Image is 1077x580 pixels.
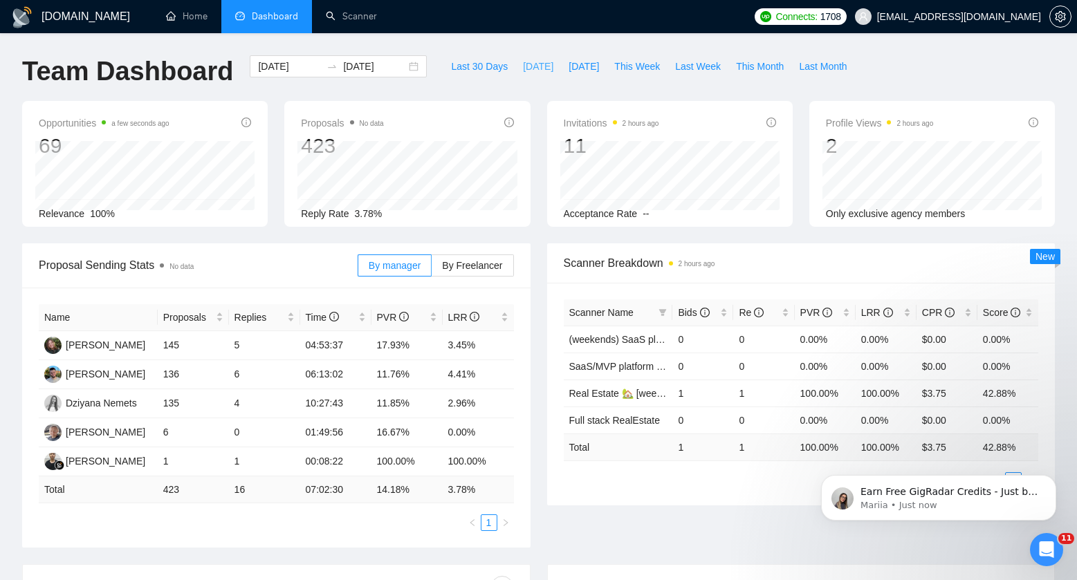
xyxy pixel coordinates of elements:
time: 2 hours ago [679,260,715,268]
td: 00:08:22 [300,447,371,476]
span: Re [739,307,764,318]
input: End date [343,59,406,74]
td: $ 3.75 [917,433,977,460]
td: 0.00% [795,326,856,353]
td: 1 [733,433,794,460]
td: 0.00% [977,406,1038,433]
td: 0 [733,326,794,353]
td: 0.00% [795,406,856,433]
span: Acceptance Rate [564,208,638,219]
td: 0.00% [977,353,1038,380]
div: Dziyana Nemets [66,395,137,411]
img: gigradar-bm.png [55,460,64,470]
td: 100.00% [443,447,514,476]
span: -- [643,208,649,219]
button: Last Month [791,55,854,77]
td: 1 [229,447,300,476]
span: Proposals [163,310,213,325]
span: 11 [1058,533,1074,544]
th: Proposals [158,304,229,331]
a: FG[PERSON_NAME] [44,455,145,466]
td: $0.00 [917,326,977,353]
td: 0.00% [443,418,514,447]
img: WY [44,424,62,441]
a: 1 [481,515,497,530]
span: PVR [800,307,833,318]
td: 0.00% [856,406,917,433]
span: setting [1050,11,1071,22]
td: 16.67% [371,418,443,447]
span: swap-right [326,61,338,72]
span: Last 30 Days [451,59,508,74]
span: CPR [922,307,955,318]
td: 11.85% [371,389,443,418]
td: 14.18 % [371,476,443,503]
td: 0 [733,406,794,433]
td: 6 [158,418,229,447]
td: 136 [158,360,229,389]
a: setting [1049,11,1071,22]
span: filter [659,308,667,317]
td: $0.00 [917,406,977,433]
td: 0.00% [856,326,917,353]
iframe: Intercom live chat [1030,533,1063,566]
td: 0.00% [795,353,856,380]
span: info-circle [241,118,251,127]
time: a few seconds ago [111,120,169,127]
td: 3.45% [443,331,514,360]
a: DNDziyana Nemets [44,397,137,408]
td: 1 [672,380,733,406]
button: right [497,514,514,531]
button: Last Week [668,55,728,77]
span: Score [983,307,1020,318]
span: info-circle [945,308,955,317]
td: 42.88% [977,380,1038,406]
button: [DATE] [561,55,607,77]
span: Last Week [675,59,721,74]
li: Previous Page [464,514,481,531]
td: 1 [672,433,733,460]
span: info-circle [504,118,514,127]
td: 10:27:43 [300,389,371,418]
span: info-circle [399,312,409,321]
a: WY[PERSON_NAME] [44,426,145,437]
img: AK [44,366,62,383]
span: info-circle [883,308,893,317]
td: 17.93% [371,331,443,360]
button: setting [1049,6,1071,28]
span: info-circle [1011,308,1020,317]
td: 07:02:30 [300,476,371,503]
span: (weekends) SaaS platform | Real Estate [569,334,742,345]
th: Replies [229,304,300,331]
div: [PERSON_NAME] [66,424,145,440]
button: This Week [607,55,668,77]
span: LRR [448,312,480,323]
td: 4.41% [443,360,514,389]
span: No data [360,120,384,127]
span: right [501,518,510,527]
span: Reply Rate [301,208,349,219]
td: 16 [229,476,300,503]
a: AK[PERSON_NAME] [44,368,145,379]
td: 0 [733,353,794,380]
td: 04:53:37 [300,331,371,360]
a: SaaS/MVP platform ☁️💻 [weekend] [569,361,727,372]
span: Time [306,312,339,323]
td: 135 [158,389,229,418]
iframe: Intercom notifications message [800,446,1077,543]
img: DN [44,395,62,412]
span: 3.78% [355,208,383,219]
td: 100.00% [371,447,443,476]
span: New [1035,251,1055,262]
td: 42.88 % [977,433,1038,460]
span: info-circle [329,312,339,321]
td: 5 [229,331,300,360]
td: 2.96% [443,389,514,418]
td: 100.00 % [856,433,917,460]
span: This Week [614,59,660,74]
span: Profile Views [826,115,934,131]
span: Last Month [799,59,847,74]
td: Total [564,433,673,460]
